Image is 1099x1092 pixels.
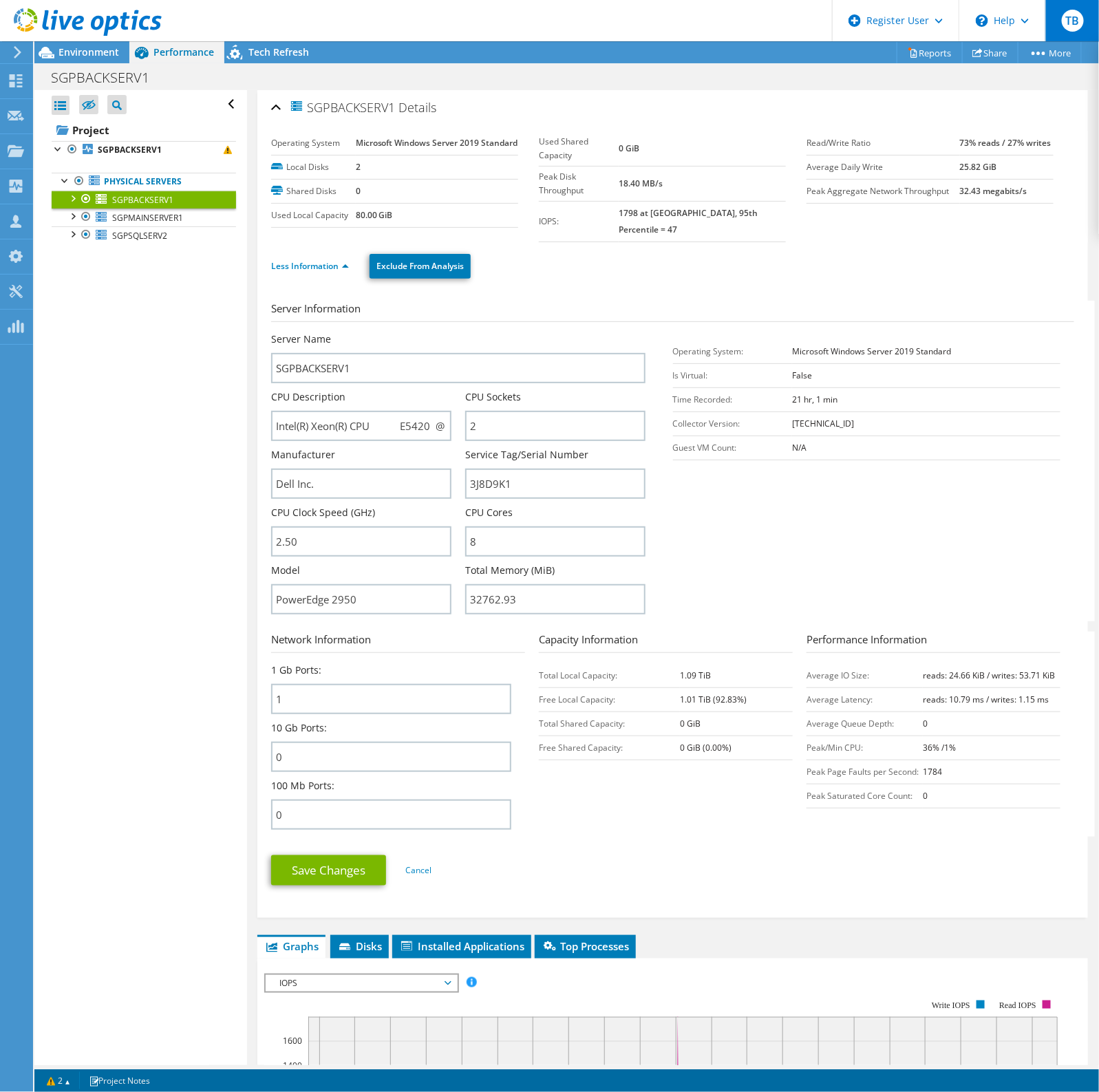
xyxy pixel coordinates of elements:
[673,411,793,436] td: Collector Version:
[283,1035,302,1047] text: 1600
[680,694,747,705] b: 1.01 TiB (92.83%)
[962,42,1018,63] a: Share
[673,363,793,387] td: Is Virtual:
[45,70,171,85] h1: SGPBACKSERV1
[58,45,119,58] span: Environment
[271,260,349,272] a: Less Information
[271,301,1074,322] h3: Server Information
[52,208,236,226] a: SGPMAINSERVER1
[539,687,680,711] td: Free Local Capacity:
[539,663,680,687] td: Total Local Capacity:
[52,119,236,141] a: Project
[1062,10,1084,32] span: TB
[271,160,355,174] label: Local Disks
[673,436,793,460] td: Guest VM Count:
[923,670,1055,681] b: reads: 24.66 KiB / writes: 53.71 KiB
[289,99,395,115] span: SGPBACKSERV1
[807,784,923,808] td: Peak Saturated Core Count:
[539,632,793,653] h3: Capacity Information
[960,185,1027,197] b: 32.43 megabits/s
[792,418,854,429] b: [TECHNICAL_ID]
[539,736,680,760] td: Free Shared Capacity:
[271,184,355,198] label: Shared Disks
[271,564,300,577] label: Model
[337,939,382,953] span: Disks
[98,144,162,156] b: SGPBACKSERV1
[271,448,335,462] label: Manufacturer
[271,855,386,886] a: Save Changes
[539,711,680,736] td: Total Shared Capacity:
[370,254,471,279] a: Exclude From Analysis
[273,975,449,992] span: IOPS
[405,864,431,876] a: Cancel
[539,215,619,228] label: IOPS:
[399,939,524,953] span: Installed Applications
[807,136,959,150] label: Read/Write Ratio
[52,191,236,208] a: SGPBACKSERV1
[465,390,521,404] label: CPU Sockets
[923,790,928,802] b: 0
[271,136,355,150] label: Operating System
[356,137,518,149] b: Microsoft Windows Server 2019 Standard
[112,194,173,206] span: SGPBACKSERV1
[1000,1000,1037,1010] text: Read IOPS
[465,448,588,462] label: Service Tag/Serial Number
[79,1072,160,1089] a: Project Notes
[807,632,1060,653] h3: Performance Information
[283,1060,302,1071] text: 1400
[248,45,309,58] span: Tech Refresh
[52,226,236,244] a: SGPSQLSERV2
[960,137,1052,149] b: 73% reads / 27% writes
[356,161,361,173] b: 2
[1018,42,1082,63] a: More
[792,370,812,381] b: False
[52,173,236,191] a: Physical Servers
[465,506,513,520] label: CPU Cores
[153,45,214,58] span: Performance
[807,160,959,174] label: Average Daily Write
[465,564,555,577] label: Total Memory (MiB)
[271,721,327,735] label: 10 Gb Ports:
[807,687,923,711] td: Average Latency:
[976,14,988,27] svg: \n
[271,779,334,793] label: 100 Mb Ports:
[923,742,956,753] b: 36% /1%
[264,939,319,953] span: Graphs
[923,766,942,778] b: 1784
[923,718,928,729] b: 0
[271,208,355,222] label: Used Local Capacity
[619,142,639,154] b: 0 GiB
[680,718,701,729] b: 0 GiB
[673,339,793,363] td: Operating System:
[807,663,923,687] td: Average IO Size:
[398,99,436,116] span: Details
[37,1072,80,1089] a: 2
[792,442,807,453] b: N/A
[680,742,732,753] b: 0 GiB (0.00%)
[271,332,331,346] label: Server Name
[542,939,629,953] span: Top Processes
[52,141,236,159] a: SGPBACKSERV1
[897,42,963,63] a: Reports
[619,207,758,235] b: 1798 at [GEOGRAPHIC_DATA], 95th Percentile = 47
[673,387,793,411] td: Time Recorded:
[271,390,345,404] label: CPU Description
[932,1000,971,1010] text: Write IOPS
[112,230,167,242] span: SGPSQLSERV2
[271,506,375,520] label: CPU Clock Speed (GHz)
[619,178,663,189] b: 18.40 MB/s
[356,209,393,221] b: 80.00 GiB
[539,170,619,197] label: Peak Disk Throughput
[807,736,923,760] td: Peak/Min CPU:
[923,694,1049,705] b: reads: 10.79 ms / writes: 1.15 ms
[112,212,183,224] span: SGPMAINSERVER1
[807,760,923,784] td: Peak Page Faults per Second:
[356,185,361,197] b: 0
[539,135,619,162] label: Used Shared Capacity
[807,711,923,736] td: Average Queue Depth:
[792,345,951,357] b: Microsoft Windows Server 2019 Standard
[271,632,525,653] h3: Network Information
[271,663,321,677] label: 1 Gb Ports:
[680,670,711,681] b: 1.09 TiB
[792,394,837,405] b: 21 hr, 1 min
